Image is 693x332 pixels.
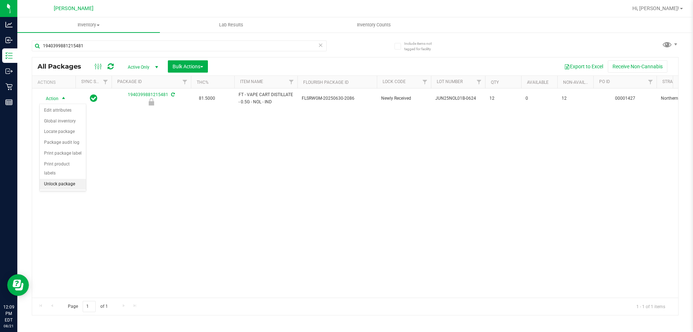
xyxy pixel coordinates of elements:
[7,274,29,296] iframe: Resource center
[40,148,86,159] li: Print package label
[381,95,427,102] span: Newly Received
[645,76,657,88] a: Filter
[54,5,93,12] span: [PERSON_NAME]
[562,95,589,102] span: 12
[40,159,86,179] li: Print product labels
[318,40,323,50] span: Clear
[473,76,485,88] a: Filter
[5,99,13,106] inline-svg: Reports
[179,76,191,88] a: Filter
[110,98,192,105] div: Newly Received
[40,105,86,116] li: Edit attributes
[90,93,97,103] span: In Sync
[81,79,109,84] a: Sync Status
[83,301,96,312] input: 1
[599,79,610,84] a: PO ID
[527,80,549,85] a: Available
[419,76,431,88] a: Filter
[303,80,349,85] a: Flourish Package ID
[195,93,219,104] span: 81.5000
[117,79,142,84] a: Package ID
[38,80,73,85] div: Actions
[615,96,635,101] a: 00001427
[40,179,86,190] li: Unlock package
[39,94,59,104] span: Action
[17,22,160,28] span: Inventory
[5,52,13,59] inline-svg: Inventory
[5,83,13,90] inline-svg: Retail
[59,94,68,104] span: select
[383,79,406,84] a: Lock Code
[662,79,677,84] a: Strain
[489,95,517,102] span: 12
[17,17,160,33] a: Inventory
[3,304,14,323] p: 12:09 PM EDT
[128,92,168,97] a: 1940399881215481
[302,17,445,33] a: Inventory Counts
[559,60,608,73] button: Export to Excel
[38,62,88,70] span: All Packages
[404,41,440,52] span: Include items not tagged for facility
[491,80,499,85] a: Qty
[40,137,86,148] li: Package audit log
[526,95,553,102] span: 0
[168,60,208,73] button: Bulk Actions
[197,80,209,85] a: THC%
[435,95,481,102] span: JUN25NOL01B-0624
[240,79,263,84] a: Item Name
[170,92,175,97] span: Sync from Compliance System
[173,64,203,69] span: Bulk Actions
[160,17,302,33] a: Lab Results
[209,22,253,28] span: Lab Results
[3,323,14,329] p: 08/21
[286,76,297,88] a: Filter
[5,68,13,75] inline-svg: Outbound
[40,116,86,127] li: Global inventory
[347,22,401,28] span: Inventory Counts
[302,95,372,102] span: FLSRWGM-20250630-2086
[62,301,114,312] span: Page of 1
[239,91,293,105] span: FT - VAPE CART DISTILLATE - 0.5G - NOL - IND
[32,40,327,51] input: Search Package ID, Item Name, SKU, Lot or Part Number...
[608,60,667,73] button: Receive Non-Cannabis
[632,5,679,11] span: Hi, [PERSON_NAME]!
[563,80,595,85] a: Non-Available
[5,36,13,44] inline-svg: Inbound
[631,301,671,312] span: 1 - 1 of 1 items
[437,79,463,84] a: Lot Number
[40,126,86,137] li: Locate package
[5,21,13,28] inline-svg: Analytics
[100,76,112,88] a: Filter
